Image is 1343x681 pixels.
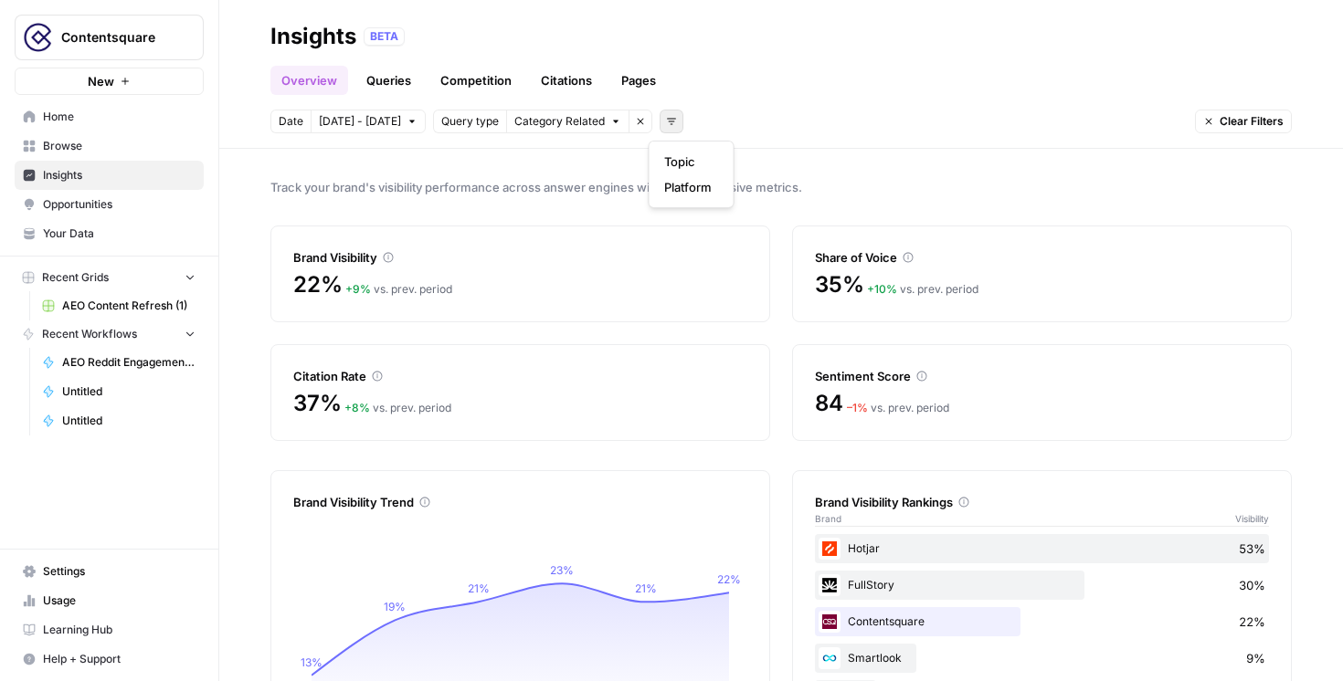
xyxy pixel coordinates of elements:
[279,113,303,130] span: Date
[815,367,1269,385] div: Sentiment Score
[293,248,747,267] div: Brand Visibility
[815,493,1269,511] div: Brand Visibility Rankings
[42,326,137,342] span: Recent Workflows
[815,644,1269,673] div: Smartlook
[15,219,204,248] a: Your Data
[815,389,843,418] span: 84
[319,113,401,130] span: [DATE] - [DATE]
[293,270,342,299] span: 22%
[384,600,406,613] tspan: 19%
[819,538,841,560] img: wbaihhag19gzixoae55lax9atvyf
[15,615,204,644] a: Learning Hub
[815,270,863,299] span: 35%
[21,21,54,54] img: Contentsquare Logo
[506,110,629,133] button: Category Related
[43,622,196,638] span: Learning Hub
[34,348,204,377] a: AEO Reddit Engagement - Fork
[815,511,841,526] span: Brand
[270,178,1292,196] span: Track your brand's visibility performance across answer engines with comprehensive metrics.
[550,563,574,577] tspan: 23%
[514,113,605,130] span: Category Related
[301,655,323,669] tspan: 13%
[43,225,196,242] span: Your Data
[1239,613,1265,631] span: 22%
[15,557,204,586] a: Settings
[819,647,841,669] img: x22y0817k4awfjbo3nr4n6hyldvs
[867,282,897,296] span: + 10 %
[717,572,741,586] tspan: 22%
[441,113,499,130] span: Query type
[345,281,452,298] div: vs. prev. period
[1195,110,1292,133] button: Clear Filters
[43,138,196,154] span: Browse
[43,592,196,609] span: Usage
[364,27,405,46] div: BETA
[847,400,949,416] div: vs. prev. period
[43,651,196,667] span: Help + Support
[62,354,196,371] span: AEO Reddit Engagement - Fork
[610,66,667,95] a: Pages
[15,161,204,190] a: Insights
[15,68,204,95] button: New
[15,102,204,131] a: Home
[15,15,204,60] button: Workspace: Contentsquare
[293,493,747,511] div: Brand Visibility Trend
[344,401,370,414] span: + 8 %
[43,167,196,183] span: Insights
[815,248,1269,267] div: Share of Voice
[345,282,371,296] span: + 9 %
[819,574,841,596] img: zwlw6jrss74g2ghqnx2um79zlq1s
[635,581,657,595] tspan: 21%
[867,281,978,298] div: vs. prev. period
[1235,511,1269,526] span: Visibility
[1246,649,1265,667] span: 9%
[34,377,204,406] a: Untitled
[1239,576,1265,594] span: 30%
[15,586,204,615] a: Usage
[43,563,196,580] span: Settings
[1220,113,1284,130] span: Clear Filters
[664,152,712,171] span: Topic
[42,269,109,286] span: Recent Grids
[15,264,204,291] button: Recent Grids
[664,178,712,196] span: Platform
[355,66,422,95] a: Queries
[62,383,196,400] span: Untitled
[293,389,341,418] span: 37%
[34,291,204,320] a: AEO Content Refresh (1)
[815,534,1269,563] div: Hotjar
[293,367,747,385] div: Citation Rate
[61,28,172,47] span: Contentsquare
[62,298,196,314] span: AEO Content Refresh (1)
[847,401,868,414] span: – 1 %
[530,66,603,95] a: Citations
[429,66,523,95] a: Competition
[62,413,196,429] span: Untitled
[819,611,841,633] img: wzkvhukvyis4iz6fwi42388od7r3
[88,72,114,90] span: New
[815,571,1269,600] div: FullStory
[815,607,1269,636] div: Contentsquare
[270,66,348,95] a: Overview
[344,400,451,416] div: vs. prev. period
[468,581,490,595] tspan: 21%
[15,320,204,348] button: Recent Workflows
[311,110,426,133] button: [DATE] - [DATE]
[15,190,204,219] a: Opportunities
[43,109,196,125] span: Home
[1239,540,1265,558] span: 53%
[270,22,356,51] div: Insights
[15,644,204,674] button: Help + Support
[43,196,196,213] span: Opportunities
[34,406,204,435] a: Untitled
[15,131,204,161] a: Browse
